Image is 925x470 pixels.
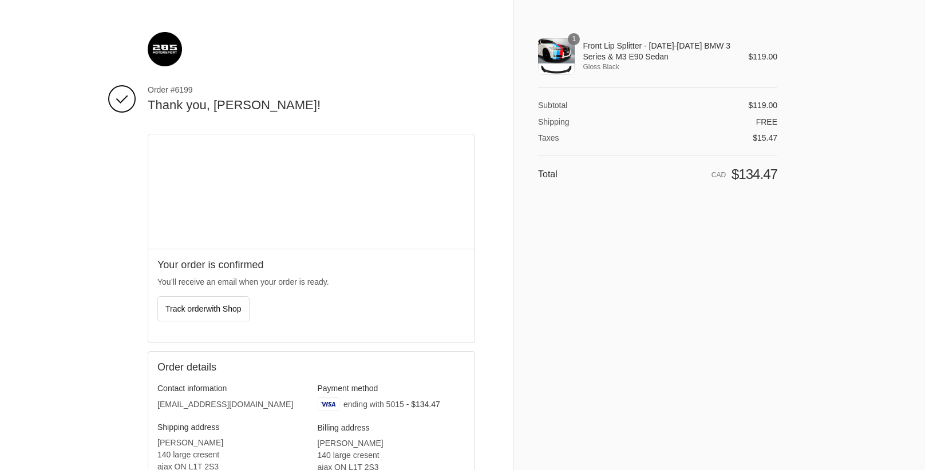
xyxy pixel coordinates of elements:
[157,296,250,321] button: Track orderwith Shop
[748,52,777,61] span: $119.00
[753,133,777,142] span: $15.47
[406,400,440,409] span: - $134.47
[538,127,606,144] th: Taxes
[756,117,777,126] span: Free
[711,171,726,179] span: CAD
[206,304,241,313] span: with Shop
[148,97,475,114] h2: Thank you, [PERSON_NAME]!
[157,383,306,393] h3: Contact information
[148,134,475,249] iframe: Google map displaying pin point of shipping address: Ajax, Ontario
[732,166,777,182] span: $134.47
[157,400,293,409] bdo: [EMAIL_ADDRESS][DOMAIN_NAME]
[538,38,575,75] img: Front Lip Splitter - 2006-2011 BMW 3 Series & M3 E90 Sedan - Gloss Black
[157,422,306,432] h3: Shipping address
[157,258,465,272] h2: Your order is confirmed
[343,400,404,409] span: ending with 5015
[148,85,475,95] span: Order #6199
[538,100,606,110] th: Subtotal
[568,33,580,45] span: 1
[318,423,466,433] h3: Billing address
[748,101,777,110] span: $119.00
[148,134,475,249] div: Google map displaying pin point of shipping address: Ajax, Ontario
[583,41,732,61] span: Front Lip Splitter - [DATE]-[DATE] BMW 3 Series & M3 E90 Sedan
[538,117,570,126] span: Shipping
[538,169,558,179] span: Total
[583,62,732,72] span: Gloss Black
[318,383,466,393] h3: Payment method
[148,32,182,66] img: 285 Motorsport
[165,304,242,313] span: Track order
[157,276,465,288] p: You’ll receive an email when your order is ready.
[157,361,311,374] h2: Order details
